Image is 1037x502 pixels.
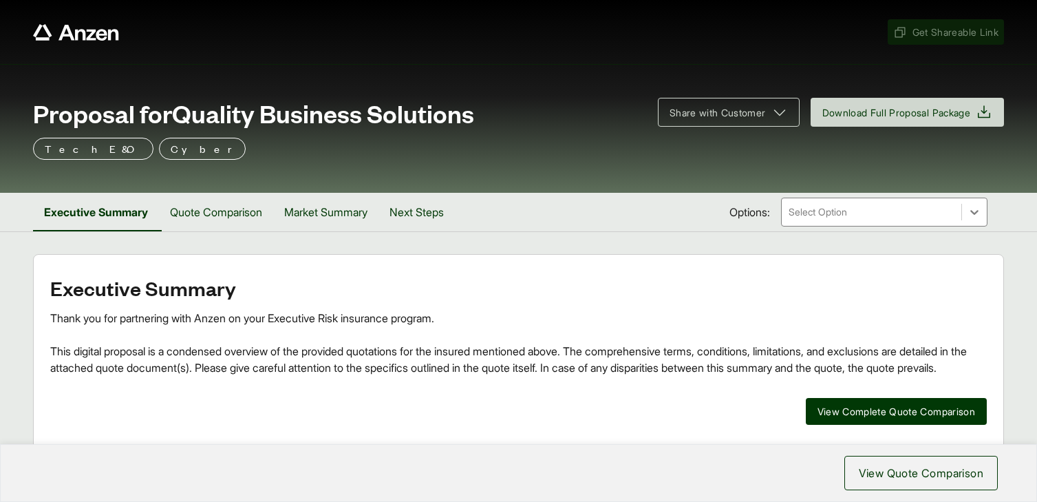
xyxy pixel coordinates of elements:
[50,277,987,299] h2: Executive Summary
[171,140,234,157] p: Cyber
[806,398,987,425] button: View Complete Quote Comparison
[893,25,998,39] span: Get Shareable Link
[378,193,455,231] button: Next Steps
[729,204,770,220] span: Options:
[844,456,998,490] button: View Quote Comparison
[658,98,800,127] button: Share with Customer
[33,193,159,231] button: Executive Summary
[811,98,1005,127] button: Download Full Proposal Package
[670,105,766,120] span: Share with Customer
[50,310,987,376] div: Thank you for partnering with Anzen on your Executive Risk insurance program. This digital propos...
[817,404,976,419] span: View Complete Quote Comparison
[33,99,474,127] span: Proposal for Quality Business Solutions
[859,465,983,481] span: View Quote Comparison
[159,193,273,231] button: Quote Comparison
[888,19,1004,45] button: Get Shareable Link
[822,105,971,120] span: Download Full Proposal Package
[273,193,378,231] button: Market Summary
[45,140,142,157] p: Tech E&O
[33,24,119,41] a: Anzen website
